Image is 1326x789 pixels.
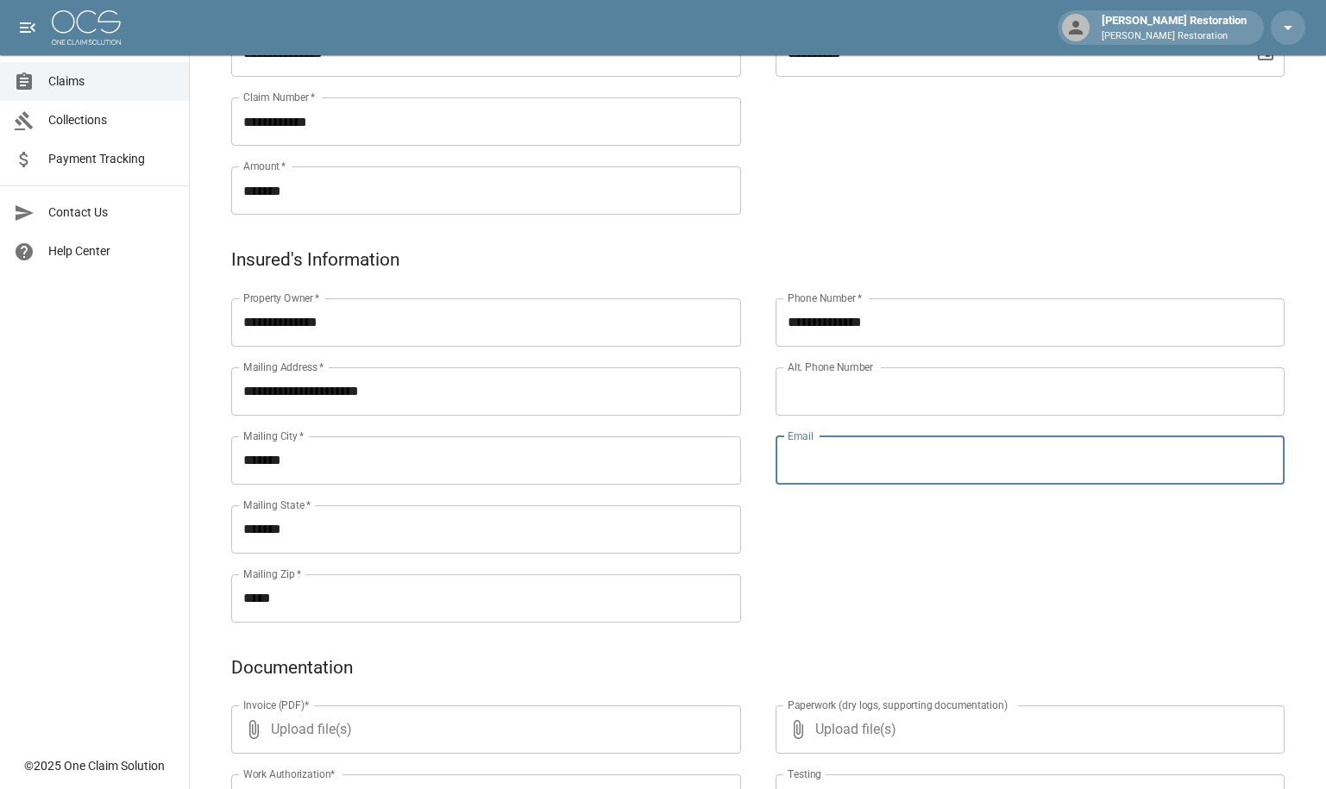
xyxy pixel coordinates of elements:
div: © 2025 One Claim Solution [24,757,165,774]
p: [PERSON_NAME] Restoration [1102,29,1247,44]
label: Paperwork (dry logs, supporting documentation) [788,698,1008,712]
label: Invoice (PDF)* [243,698,310,712]
label: Testing [788,767,821,781]
span: Collections [48,111,175,129]
label: Phone Number [788,291,862,305]
label: Mailing City [243,429,305,443]
label: Property Owner [243,291,320,305]
label: Email [788,429,814,443]
div: [PERSON_NAME] Restoration [1095,12,1254,43]
label: Alt. Phone Number [788,360,873,374]
span: Upload file(s) [271,705,694,754]
label: Mailing State [243,498,311,512]
img: ocs-logo-white-transparent.png [52,10,121,45]
span: Help Center [48,242,175,260]
span: Upload file(s) [815,705,1239,754]
span: Payment Tracking [48,150,175,168]
label: Claim Number [243,90,315,104]
span: Claims [48,72,175,91]
label: Work Authorization* [243,767,336,781]
button: open drawer [10,10,45,45]
span: Contact Us [48,204,175,222]
label: Mailing Zip [243,567,302,581]
label: Mailing Address [243,360,324,374]
label: Amount [243,159,286,173]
